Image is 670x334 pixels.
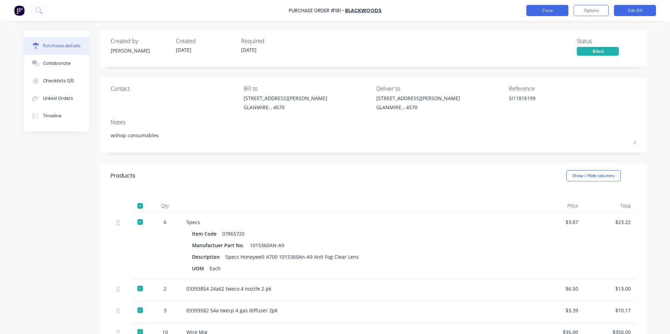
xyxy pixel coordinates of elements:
div: $13.00 [589,285,631,292]
div: Manufactuer Part No. [192,240,250,250]
div: Billed [577,47,619,56]
div: GLANMIRE, , 4570 [376,104,460,111]
div: 03393854 24a62 tweco 4 nozzle 2 pk [186,285,526,292]
div: Collaborate [43,60,71,67]
div: Specs Honeywell A700 1015360An-A9 Anti Fog Clear Lens [225,252,359,262]
div: Linked Orders [43,95,73,102]
button: Close [526,5,568,16]
img: Factory [14,5,25,16]
div: Bill to [244,84,371,93]
div: 1015360AN-A9 [250,240,284,250]
textarea: SI11816199 [509,95,596,110]
div: [STREET_ADDRESS][PERSON_NAME] [244,95,327,102]
div: Created [176,37,235,45]
button: Edit Bill [614,5,656,16]
button: Linked Orders [23,90,89,107]
div: Each [210,263,221,273]
div: $23.22 [589,218,631,226]
button: Show / Hide columns [566,170,621,181]
button: Checklists 0/0 [23,72,89,90]
div: Reference [509,84,636,93]
div: Timeline [43,113,62,119]
div: Deliver to [376,84,504,93]
div: Price [531,199,584,213]
div: Item Code [192,229,222,239]
div: Checklists 0/0 [43,78,74,84]
div: Description [192,252,225,262]
div: Contact [111,84,238,93]
div: $3.87 [537,218,578,226]
div: Required [241,37,301,45]
div: Purchase details [43,43,81,49]
div: $6.50 [537,285,578,292]
button: Options [574,5,609,16]
div: [STREET_ADDRESS][PERSON_NAME] [376,95,460,102]
div: [PERSON_NAME] [111,47,170,54]
div: 03393582 54a twecp 4 gas diffuser 2pk [186,307,526,314]
div: GLANMIRE, , 4570 [244,104,327,111]
div: Created by [111,37,170,45]
div: Notes [111,118,636,126]
div: Specs [186,218,526,226]
div: 2 [155,285,175,292]
div: Purchase Order #181 - [289,7,344,14]
div: 3 [155,307,175,314]
div: Products [111,172,135,180]
div: Total [584,199,636,213]
div: $3.39 [537,307,578,314]
div: 07865720 [222,229,245,239]
textarea: wshop consumables [111,128,636,144]
div: $10.17 [589,307,631,314]
button: Collaborate [23,55,89,72]
button: Timeline [23,107,89,125]
div: 6 [155,218,175,226]
div: UOM [192,263,210,273]
a: Blackwoods [345,7,382,14]
div: Qty [149,199,181,213]
button: Purchase details [23,37,89,55]
div: Status [577,37,636,45]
